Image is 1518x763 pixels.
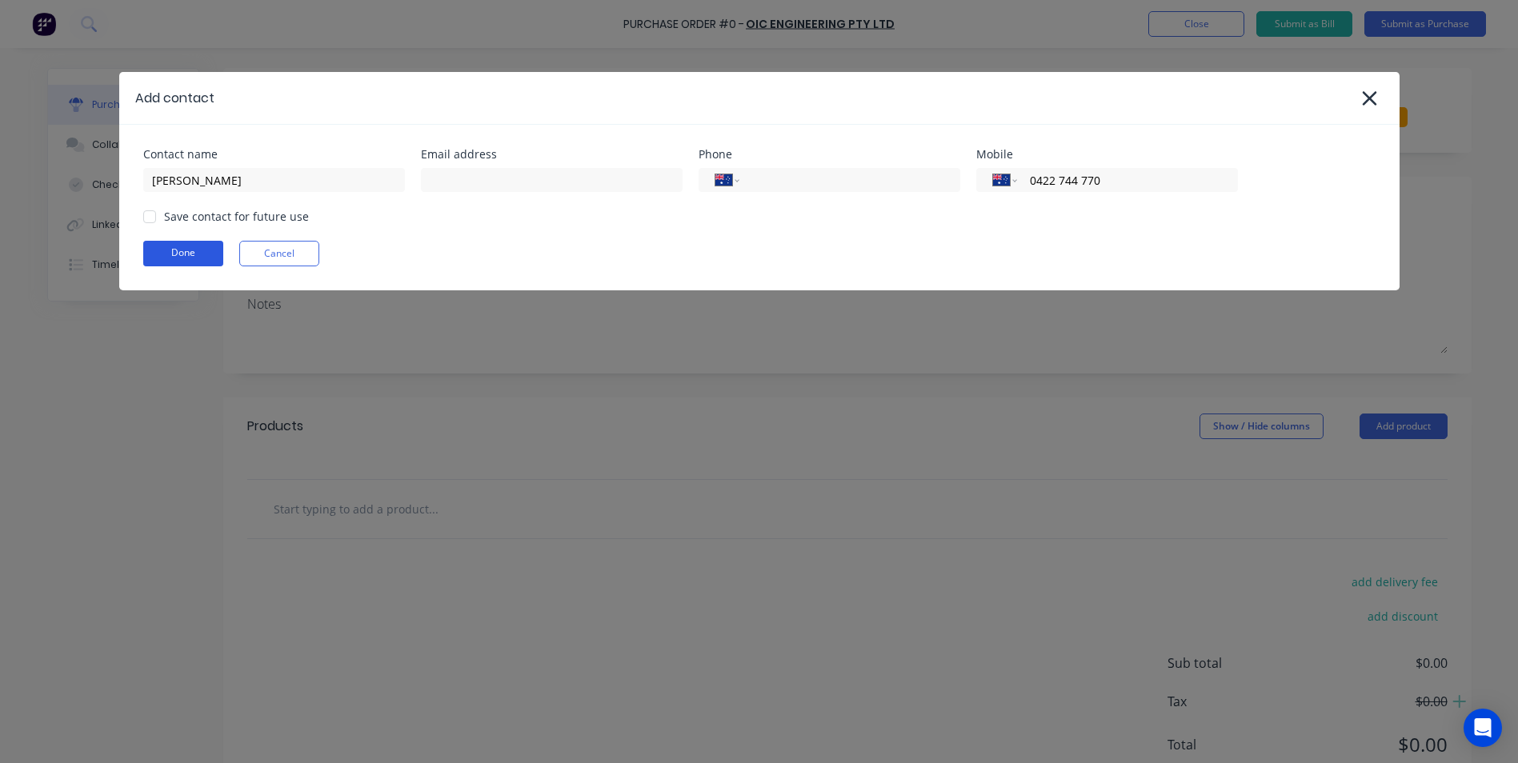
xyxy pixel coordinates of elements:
[1464,709,1502,747] div: Open Intercom Messenger
[164,208,309,225] div: Save contact for future use
[143,241,223,266] button: Done
[421,149,683,160] div: Email address
[135,89,214,108] div: Add contact
[699,149,960,160] div: Phone
[976,149,1238,160] div: Mobile
[143,149,405,160] div: Contact name
[239,241,319,266] button: Cancel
